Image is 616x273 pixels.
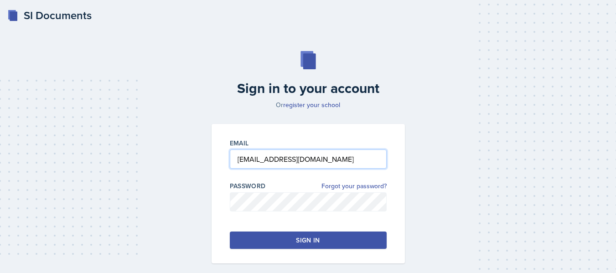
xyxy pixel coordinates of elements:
div: Sign in [296,236,320,245]
p: Or [206,100,410,109]
button: Sign in [230,232,387,249]
h2: Sign in to your account [206,80,410,97]
a: register your school [283,100,340,109]
input: Email [230,149,387,169]
a: Forgot your password? [321,181,387,191]
label: Password [230,181,266,191]
label: Email [230,139,249,148]
a: SI Documents [7,7,92,24]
